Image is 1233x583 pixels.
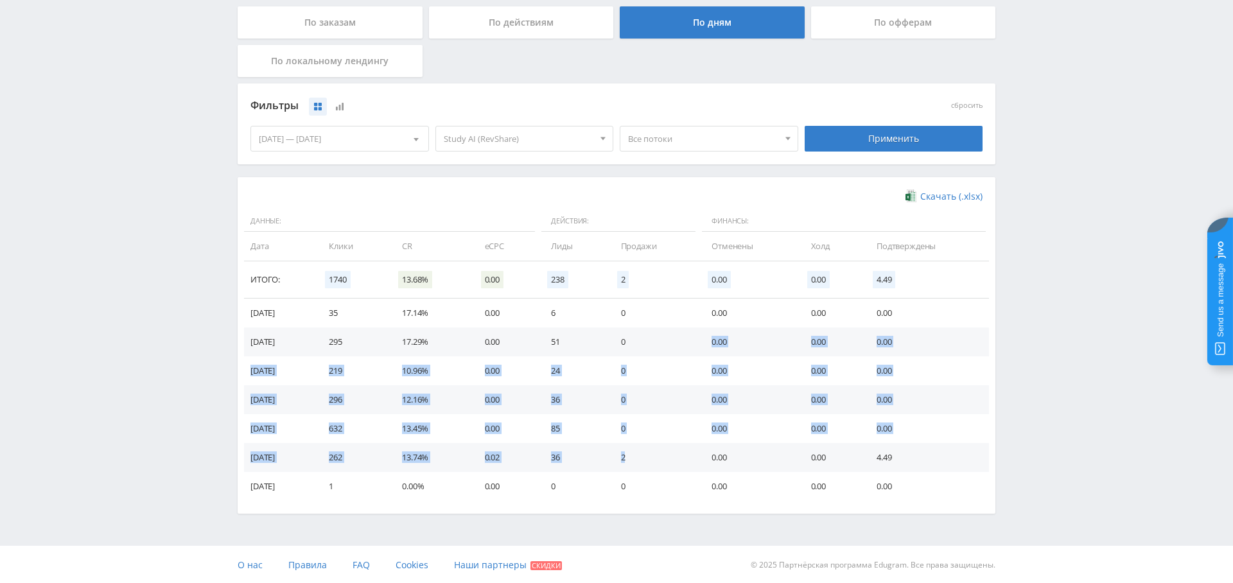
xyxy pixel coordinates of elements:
td: [DATE] [244,385,316,414]
div: Применить [805,126,983,152]
div: По дням [620,6,805,39]
span: Действия: [541,211,695,232]
td: Отменены [699,232,798,261]
td: 4.49 [864,443,989,472]
td: 0.00 [472,385,539,414]
span: Правила [288,559,327,571]
span: 2 [617,271,629,288]
td: 2 [608,443,699,472]
img: xlsx [905,189,916,202]
span: FAQ [353,559,370,571]
td: 0.00 [472,414,539,443]
td: 13.74% [389,443,471,472]
span: О нас [238,559,263,571]
td: Итого: [244,261,316,299]
span: Финансы: [702,211,986,232]
td: 0.00% [389,472,471,501]
td: 24 [538,356,608,385]
td: Холд [798,232,864,261]
span: 0.00 [481,271,503,288]
td: 17.14% [389,299,471,327]
td: 0.00 [699,356,798,385]
span: Скачать (.xlsx) [920,191,983,202]
td: 0.00 [699,385,798,414]
td: [DATE] [244,414,316,443]
td: 85 [538,414,608,443]
span: 238 [547,271,568,288]
td: 0.00 [699,472,798,501]
td: 36 [538,385,608,414]
td: 0.00 [798,327,864,356]
div: По офферам [811,6,996,39]
td: 262 [316,443,389,472]
td: 0.00 [472,472,539,501]
span: 13.68% [398,271,432,288]
td: 51 [538,327,608,356]
td: 0 [608,327,699,356]
span: 4.49 [873,271,895,288]
td: [DATE] [244,327,316,356]
td: 17.29% [389,327,471,356]
td: 0.00 [864,327,989,356]
td: 0 [538,472,608,501]
td: 35 [316,299,389,327]
td: 0.00 [472,356,539,385]
td: 13.45% [389,414,471,443]
td: 0.00 [798,443,864,472]
a: Скачать (.xlsx) [905,190,983,203]
td: 0.00 [864,299,989,327]
span: 0.00 [708,271,730,288]
span: Скидки [530,561,562,570]
span: Study AI (RevShare) [444,126,594,151]
td: 219 [316,356,389,385]
span: Наши партнеры [454,559,527,571]
td: 0 [608,299,699,327]
div: По локальному лендингу [238,45,423,77]
div: [DATE] — [DATE] [251,126,428,151]
td: 296 [316,385,389,414]
td: Продажи [608,232,699,261]
td: [DATE] [244,472,316,501]
div: По заказам [238,6,423,39]
td: 0.00 [699,299,798,327]
td: 0.00 [798,472,864,501]
td: 632 [316,414,389,443]
td: 0.00 [699,327,798,356]
td: Дата [244,232,316,261]
td: Подтверждены [864,232,989,261]
td: [DATE] [244,299,316,327]
td: 295 [316,327,389,356]
td: [DATE] [244,356,316,385]
span: Cookies [396,559,428,571]
td: 0.00 [472,327,539,356]
td: 0.00 [864,385,989,414]
td: 0.00 [798,356,864,385]
td: 0.00 [864,356,989,385]
td: 36 [538,443,608,472]
td: 0 [608,356,699,385]
span: 1740 [325,271,350,288]
span: 0.00 [807,271,830,288]
td: 10.96% [389,356,471,385]
td: Клики [316,232,389,261]
span: Данные: [244,211,535,232]
td: 0.00 [798,385,864,414]
td: eCPC [472,232,539,261]
td: CR [389,232,471,261]
td: 6 [538,299,608,327]
td: 1 [316,472,389,501]
div: По действиям [429,6,614,39]
td: 0.00 [472,299,539,327]
button: сбросить [951,101,983,110]
td: 0 [608,414,699,443]
div: Фильтры [250,96,798,116]
td: 0.00 [864,414,989,443]
td: [DATE] [244,443,316,472]
td: 12.16% [389,385,471,414]
td: 0 [608,385,699,414]
td: 0.00 [798,414,864,443]
td: 0.00 [699,443,798,472]
td: Лиды [538,232,608,261]
span: Все потоки [628,126,778,151]
td: 0.02 [472,443,539,472]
